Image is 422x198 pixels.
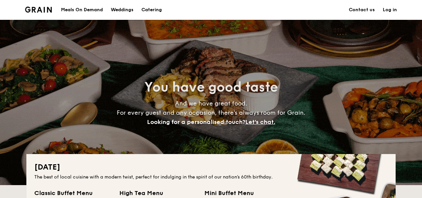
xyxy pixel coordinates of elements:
[34,174,388,180] div: The best of local cuisine with a modern twist, perfect for indulging in the spirit of our nation’...
[117,100,305,126] span: And we have great food. For every guest and any occasion, there’s always room for Grain.
[25,7,52,13] img: Grain
[144,79,278,95] span: You have good taste
[119,188,196,198] div: High Tea Menu
[34,162,388,173] h2: [DATE]
[204,188,282,198] div: Mini Buffet Menu
[25,7,52,13] a: Logotype
[245,118,275,126] span: Let's chat.
[34,188,111,198] div: Classic Buffet Menu
[147,118,245,126] span: Looking for a personalised touch?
